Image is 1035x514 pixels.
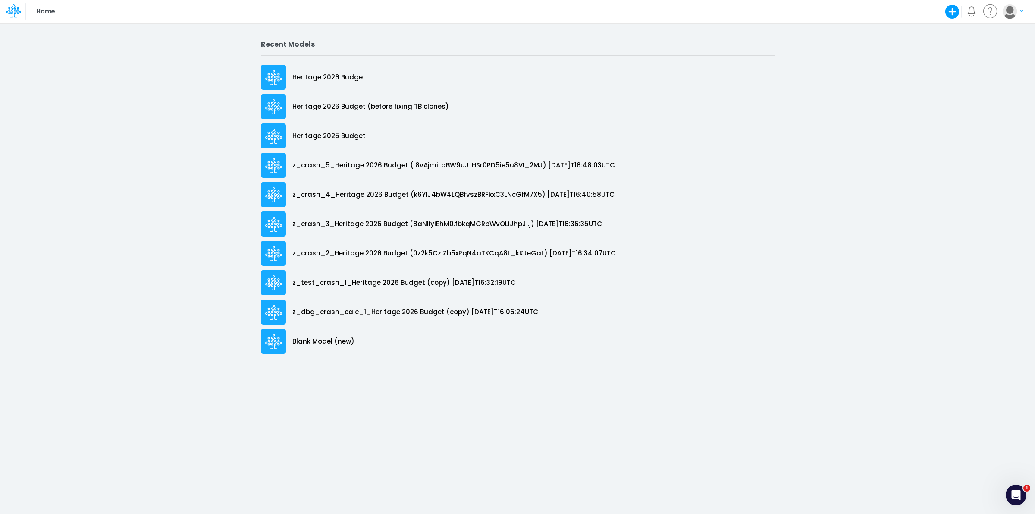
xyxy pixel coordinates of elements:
a: z_test_crash_1_Heritage 2026 Budget (copy) [DATE]T16:32:19UTC [261,268,775,297]
p: Blank Model (new) [292,337,354,347]
h2: Recent Models [261,40,775,48]
a: Blank Model (new) [261,327,775,356]
a: z_crash_3_Heritage 2026 Budget (8aNIiyiEhM0.fbkqMGRbWvOLiJhpJI.j) [DATE]T16:36:35UTC [261,209,775,239]
p: z_crash_5_Heritage 2026 Budget ( 8vAjmiLqBW9uJtHSr0PD5ie5u8VI_2MJ) [DATE]T16:48:03UTC [292,161,615,170]
a: z_crash_5_Heritage 2026 Budget ( 8vAjmiLqBW9uJtHSr0PD5ie5u8VI_2MJ) [DATE]T16:48:03UTC [261,151,775,180]
p: z_dbg_crash_calc_1_Heritage 2026 Budget (copy) [DATE]T16:06:24UTC [292,307,538,317]
p: Heritage 2025 Budget [292,131,366,141]
span: 1 [1023,485,1030,492]
a: z_crash_4_Heritage 2026 Budget (k6YIJ4bW4LQBfvszBRFkxC3LNcGfM7X5) [DATE]T16:40:58UTC [261,180,775,209]
p: Home [36,7,55,16]
a: Heritage 2026 Budget (before fixing TB clones) [261,92,775,121]
iframe: Intercom live chat [1006,485,1026,505]
p: z_crash_2_Heritage 2026 Budget (0z2k5CziZb5xPqN4aTKCqA8L_kKJeGaL) [DATE]T16:34:07UTC [292,249,616,259]
p: z_test_crash_1_Heritage 2026 Budget (copy) [DATE]T16:32:19UTC [292,278,516,288]
a: Notifications [966,6,976,16]
a: z_dbg_crash_calc_1_Heritage 2026 Budget (copy) [DATE]T16:06:24UTC [261,297,775,327]
p: Heritage 2026 Budget [292,73,366,82]
p: Heritage 2026 Budget (before fixing TB clones) [292,102,449,112]
p: z_crash_4_Heritage 2026 Budget (k6YIJ4bW4LQBfvszBRFkxC3LNcGfM7X5) [DATE]T16:40:58UTC [292,190,615,200]
a: z_crash_2_Heritage 2026 Budget (0z2k5CziZb5xPqN4aTKCqA8L_kKJeGaL) [DATE]T16:34:07UTC [261,239,775,268]
p: z_crash_3_Heritage 2026 Budget (8aNIiyiEhM0.fbkqMGRbWvOLiJhpJI.j) [DATE]T16:36:35UTC [292,219,602,229]
a: Heritage 2026 Budget [261,63,775,92]
a: Heritage 2025 Budget [261,121,775,151]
